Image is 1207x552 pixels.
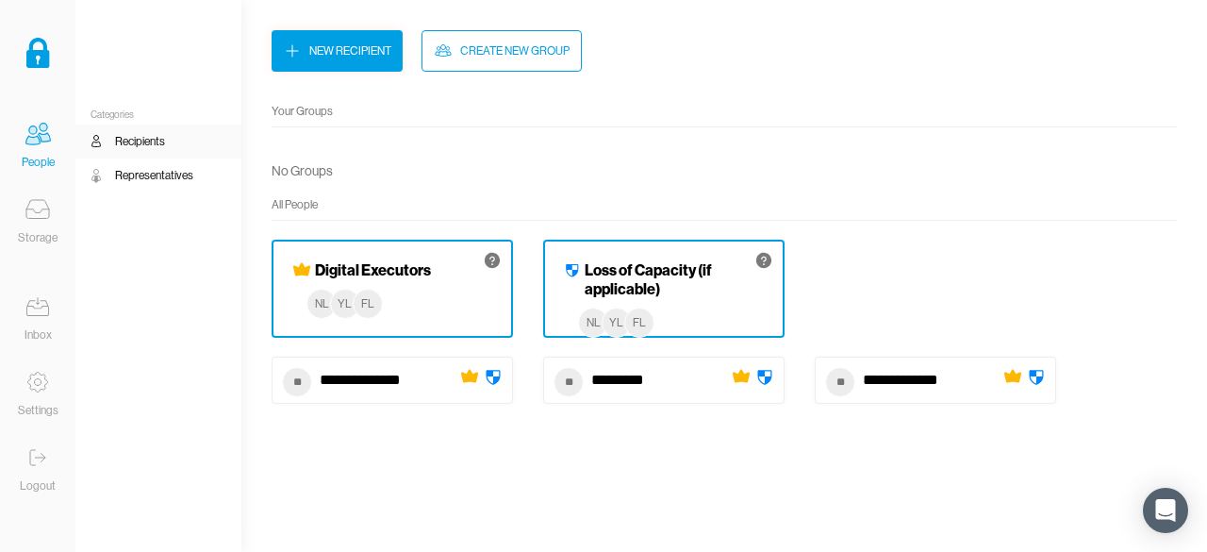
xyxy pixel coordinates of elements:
div: Open Intercom Messenger [1143,488,1188,533]
h4: Digital Executors [315,260,431,279]
div: FL [353,289,383,319]
div: Categories [75,109,241,121]
div: YL [330,289,360,319]
div: No Groups [272,158,333,184]
div: Storage [18,228,58,247]
div: YL [602,308,632,338]
div: Recipients [115,132,165,151]
div: Settings [18,401,58,420]
div: NL [306,289,337,319]
div: People [22,153,55,172]
div: NL [578,308,608,338]
div: Logout [20,477,56,495]
div: Representatives [115,166,193,185]
div: FL [624,308,654,338]
button: Create New Group [422,30,582,72]
div: All People [272,195,1177,214]
h4: Loss of Capacity (if applicable) [585,260,764,298]
a: Recipients [75,125,241,159]
div: Inbox [25,326,52,344]
button: New Recipient [272,30,403,72]
a: Representatives [75,159,241,192]
div: New Recipient [309,42,391,60]
div: Create New Group [460,42,570,60]
div: Your Groups [272,102,1177,121]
